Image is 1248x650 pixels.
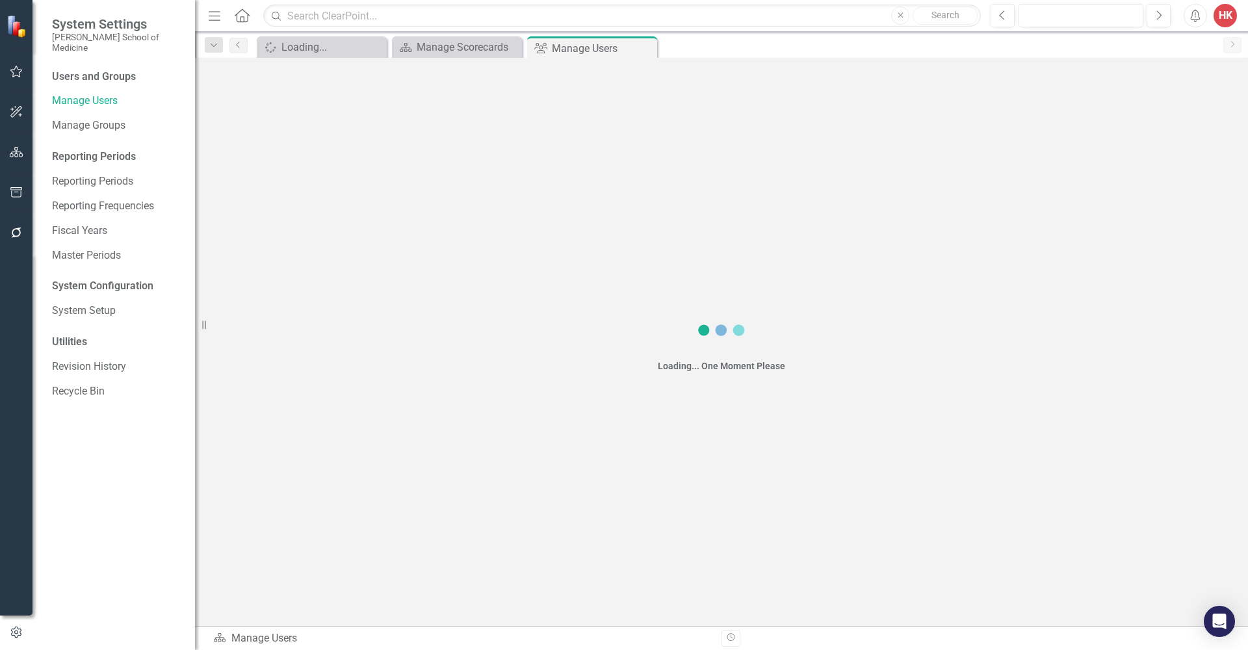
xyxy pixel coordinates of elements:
[263,5,981,27] input: Search ClearPoint...
[395,39,519,55] a: Manage Scorecards
[52,174,182,189] a: Reporting Periods
[6,15,29,38] img: ClearPoint Strategy
[1214,4,1237,27] button: HK
[52,32,182,53] small: [PERSON_NAME] School of Medicine
[931,10,959,20] span: Search
[658,359,785,372] div: Loading... One Moment Please
[1204,606,1235,637] div: Open Intercom Messenger
[552,40,654,57] div: Manage Users
[52,248,182,263] a: Master Periods
[260,39,383,55] a: Loading...
[213,631,712,646] div: Manage Users
[52,335,182,350] div: Utilities
[52,279,182,294] div: System Configuration
[52,118,182,133] a: Manage Groups
[52,70,182,84] div: Users and Groups
[52,149,182,164] div: Reporting Periods
[913,6,978,25] button: Search
[52,304,182,318] a: System Setup
[52,359,182,374] a: Revision History
[52,16,182,32] span: System Settings
[417,39,519,55] div: Manage Scorecards
[52,384,182,399] a: Recycle Bin
[52,199,182,214] a: Reporting Frequencies
[52,224,182,239] a: Fiscal Years
[52,94,182,109] a: Manage Users
[281,39,383,55] div: Loading...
